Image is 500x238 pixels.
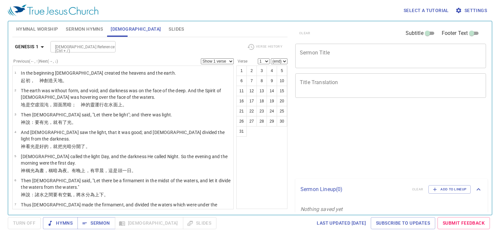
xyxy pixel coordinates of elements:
wh4325: 之間 [44,192,108,197]
wh7307: 運行 [95,102,127,107]
wh8414: 混沌 [39,102,127,107]
wh5921: 。 [122,102,127,107]
span: 1 [14,71,16,74]
wh3117: ，稱 [44,168,136,173]
wh430: 稱 [26,168,136,173]
wh6153: ，有早晨 [86,168,136,173]
label: Previous (←, ↑) Next (→, ↓) [13,59,58,63]
p: Sermon Lineup ( 0 ) [300,186,407,193]
span: 4 [14,130,16,134]
wh8432: 要有空氣 [53,192,108,197]
p: 神 [21,119,172,126]
wh216: ，就有了光 [49,120,76,125]
wh6440: 上 [118,102,127,107]
button: 20 [277,96,287,106]
wh1242: ，這是頭一 [104,168,136,173]
button: 19 [267,96,277,106]
button: Select a tutorial [401,5,451,17]
button: 12 [246,86,257,96]
wh216: 暗 [67,144,90,149]
button: 23 [257,106,267,116]
p: Then [DEMOGRAPHIC_DATA] said, "Let there be a firmament in the midst of the waters, and let it di... [21,177,231,190]
button: 1 [236,66,247,76]
p: 神 [21,143,231,150]
button: 24 [267,106,277,116]
wh430: 創造 [44,78,67,83]
img: True Jesus Church [8,5,98,16]
p: And [DEMOGRAPHIC_DATA] saw the light, that it was good; and [DEMOGRAPHIC_DATA] divided the light ... [21,129,231,142]
p: [DEMOGRAPHIC_DATA] called the light Day, and the darkness He called Night. So the evening and the... [21,153,231,166]
button: 15 [277,86,287,96]
wh2896: ，就把光 [49,144,90,149]
span: Settings [457,7,487,15]
button: 22 [246,106,257,116]
wh6440: 黑暗 [62,102,127,107]
button: 16 [236,96,247,106]
wh2822: ； 神 [72,102,127,107]
wh7363: 在水 [104,102,127,107]
wh1961: 光 [44,120,76,125]
button: 21 [236,106,247,116]
button: 29 [267,116,277,126]
wh776: 。 [62,78,67,83]
span: Submit Feedback [443,219,485,227]
p: The earth was without form, and void; and darkness was on the face of the deep. And the Spirit of... [21,87,231,100]
wh1254: 天 [53,78,67,83]
button: 3 [257,66,267,76]
button: 26 [236,116,247,126]
a: Submit Feedback [437,217,490,229]
a: Subscribe to Updates [371,217,435,229]
button: 14 [267,86,277,96]
wh914: 。 [86,144,90,149]
button: 28 [257,116,267,126]
wh1961: 空虛 [30,102,127,107]
p: Then [DEMOGRAPHIC_DATA] said, "Let there be light"; and there was light. [21,112,172,118]
button: Settings [454,5,490,17]
wh914: 為上下。 [90,192,109,197]
button: 30 [277,116,287,126]
span: Slides [169,25,184,33]
button: 4 [267,66,277,76]
span: 3 [14,112,16,116]
button: 9 [267,76,277,86]
button: 25 [277,106,287,116]
p: In the beginning [DEMOGRAPHIC_DATA] created the heavens and the earth. [21,70,176,76]
wh216: 是好的 [35,144,90,149]
button: Add to Lineup [428,185,471,194]
button: 11 [236,86,247,96]
button: 18 [257,96,267,106]
wh430: 說 [26,120,76,125]
button: 6 [236,76,247,86]
span: Subscribe to Updates [376,219,430,227]
button: Hymns [43,217,78,229]
div: Sermon Lineup(0)clearAdd to Lineup [295,179,488,200]
wh8064: 地 [58,78,67,83]
p: 起初 [21,77,176,84]
wh3915: 。有晚上 [67,168,136,173]
wh2822: 為夜 [58,168,136,173]
wh216: 為晝 [35,168,136,173]
wh7121: 暗 [53,168,136,173]
span: 2 [14,88,16,92]
span: Footer Text [442,29,468,37]
iframe: from-child [293,105,449,176]
span: Sermon Hymns [66,25,103,33]
wh259: 日 [127,168,136,173]
p: Thus [DEMOGRAPHIC_DATA] made the firmament, and divided the waters which were under the firmament... [21,201,231,215]
button: 17 [246,96,257,106]
wh430: 的靈 [86,102,127,107]
wh559: ：諸水 [30,192,109,197]
wh2822: 分開了 [72,144,90,149]
wh7549: ，將水 [72,192,108,197]
span: Last updated [DATE] [317,219,366,227]
wh7225: ， 神 [30,78,67,83]
span: Hymnal Worship [16,25,58,33]
button: 5 [277,66,287,76]
wh4325: 面 [113,102,127,107]
wh430: 看 [26,144,90,149]
wh430: 說 [26,192,109,197]
button: 31 [236,126,247,137]
wh216: 。 [72,120,76,125]
label: Verse [236,59,247,63]
i: Nothing saved yet [300,206,343,212]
